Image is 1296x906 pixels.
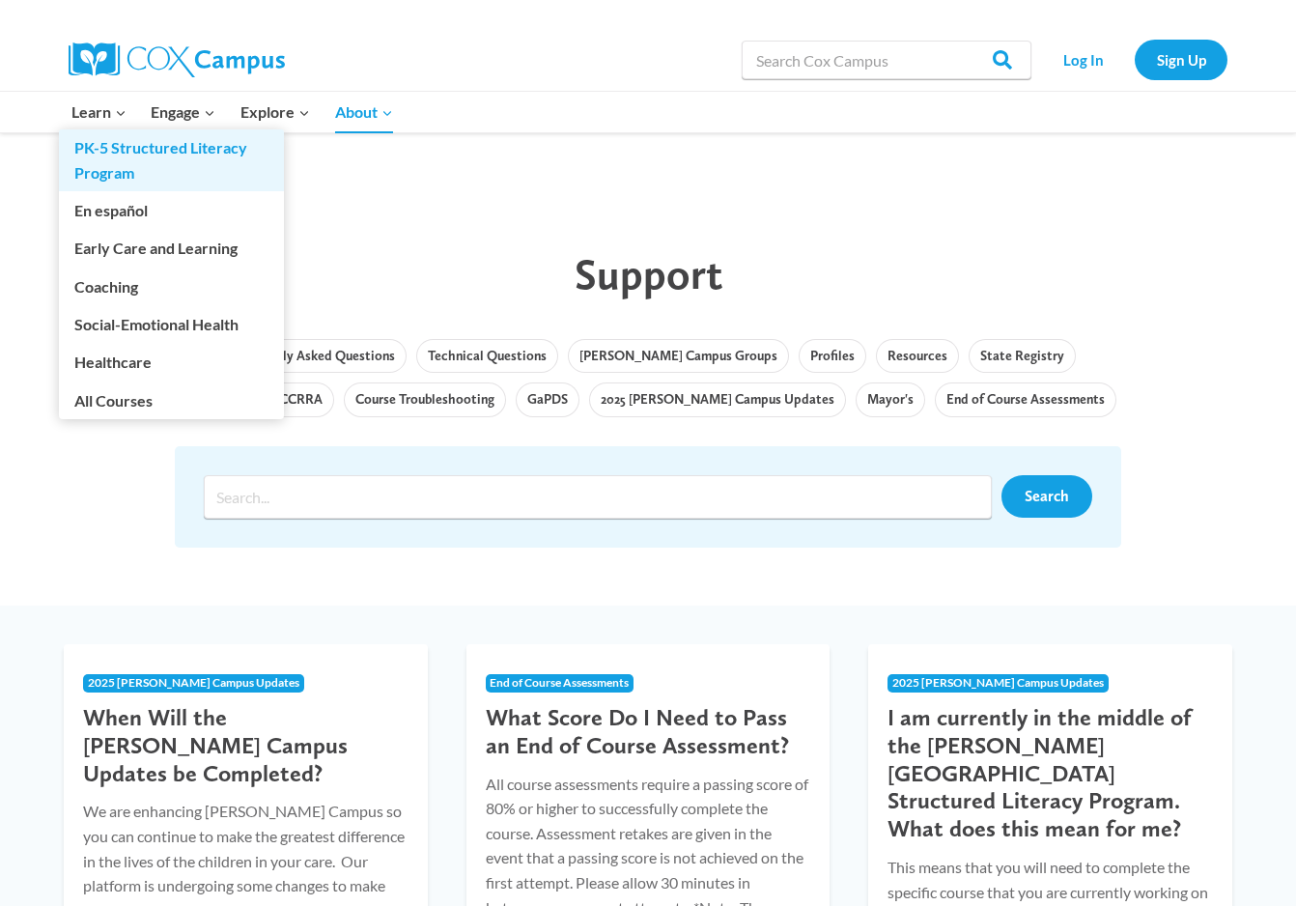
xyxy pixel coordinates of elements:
[59,92,139,132] button: Child menu of Learn
[486,704,811,760] h3: What Score Do I Need to Pass an End of Course Assessment?
[490,675,629,690] span: End of Course Assessments
[1041,40,1227,79] nav: Secondary Navigation
[575,248,722,299] span: Support
[59,382,284,418] a: All Courses
[88,675,299,690] span: 2025 [PERSON_NAME] Campus Updates
[228,92,323,132] button: Child menu of Explore
[139,92,229,132] button: Child menu of Engage
[416,339,558,374] a: Technical Questions
[59,306,284,343] a: Social-Emotional Health
[59,192,284,229] a: En español
[83,704,409,787] h3: When Will the [PERSON_NAME] Campus Updates be Completed?
[59,268,284,304] a: Coaching
[221,339,407,374] a: Frequently Asked Questions
[59,230,284,267] a: Early Care and Learning
[1135,40,1227,79] a: Sign Up
[876,339,959,374] a: Resources
[1025,487,1069,505] span: Search
[323,92,406,132] button: Child menu of About
[344,382,506,417] a: Course Troubleshooting
[892,675,1104,690] span: 2025 [PERSON_NAME] Campus Updates
[568,339,789,374] a: [PERSON_NAME] Campus Groups
[59,129,284,191] a: PK-5 Structured Literacy Program
[1041,40,1125,79] a: Log In
[69,42,285,77] img: Cox Campus
[856,382,925,417] a: Mayor's
[969,339,1076,374] a: State Registry
[204,475,1001,519] form: Search form
[589,382,846,417] a: 2025 [PERSON_NAME] Campus Updates
[799,339,866,374] a: Profiles
[935,382,1116,417] a: End of Course Assessments
[742,41,1031,79] input: Search Cox Campus
[59,344,284,381] a: Healthcare
[516,382,579,417] a: GaPDS
[204,475,992,519] input: Search input
[59,92,405,132] nav: Primary Navigation
[887,704,1213,843] h3: I am currently in the middle of the [PERSON_NAME][GEOGRAPHIC_DATA] Structured Literacy Program. W...
[1001,475,1092,518] a: Search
